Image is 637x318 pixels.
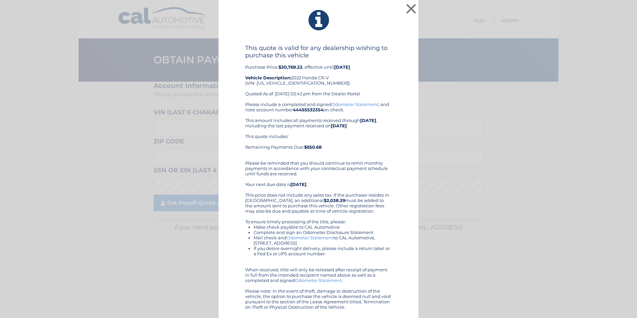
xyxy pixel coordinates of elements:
a: Odometer Statement [295,278,342,283]
li: Make check payable to CAL Automotive [254,224,392,230]
div: Purchase Price: , effective until 2022 Honda CR-V (VIN: [US_VEHICLE_IDENTIFICATION_NUMBER]) Quote... [245,44,392,102]
b: $2,038.39 [324,198,345,203]
b: 44455532354 [293,107,323,112]
b: [DATE] [331,123,347,128]
b: [DATE] [360,118,376,123]
h4: This quote is valid for any dealership wishing to purchase this vehicle [245,44,392,59]
div: Please include a completed and signed , and note account number on check. This amount includes al... [245,102,392,310]
b: $650.68 [304,144,322,150]
div: This quote includes: Remaining Payments Due: [245,134,392,155]
strong: Vehicle Description: [245,75,291,80]
a: Odometer Statement [331,102,378,107]
b: $30,768.22 [279,64,303,70]
b: [DATE] [334,64,350,70]
b: [DATE] [291,182,307,187]
li: If you desire overnight delivery, please include a return label or a Fed Ex or UPS account number. [254,246,392,256]
li: Mail check and to CAL Automotive, [STREET_ADDRESS] [254,235,392,246]
button: × [404,2,418,15]
li: Complete and sign an Odometer Disclosure Statement [254,230,392,235]
a: Odometer Statement [287,235,333,240]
